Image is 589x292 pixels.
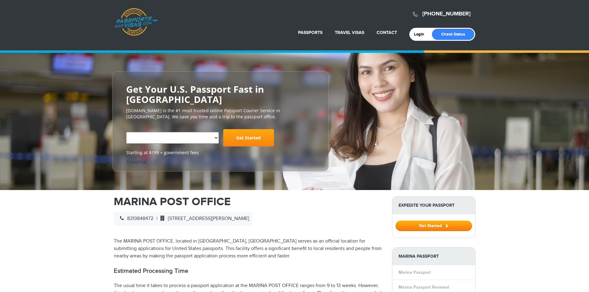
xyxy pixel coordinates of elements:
span: [STREET_ADDRESS][PERSON_NAME] [157,216,249,222]
h1: MARINA POST OFFICE [114,196,383,207]
span: Starting at $199 + government fees [126,150,315,156]
a: Trustpilot [126,159,146,165]
span: 8313848472 [117,216,153,222]
a: Travel Visas [335,30,364,35]
strong: Expedite Your Passport [392,197,475,214]
a: Passports & [DOMAIN_NAME] [114,8,158,36]
a: Marina Passport [399,270,431,275]
div: | [114,212,252,226]
a: [PHONE_NUMBER] [422,11,471,17]
p: The MARINA POST OFFICE, located in [GEOGRAPHIC_DATA], [GEOGRAPHIC_DATA] serves as an official loc... [114,238,383,260]
a: Contact [377,30,397,35]
h2: Estimated Processing Time [114,267,383,275]
a: Marina Passport Renewal [399,285,449,290]
a: Check Status [432,29,474,40]
a: Get Started [395,223,472,228]
a: Get Started [223,129,274,146]
h2: Get Your U.S. Passport Fast in [GEOGRAPHIC_DATA] [126,84,315,104]
p: [DOMAIN_NAME] is the #1 most trusted online Passport Courier Service in [GEOGRAPHIC_DATA]. We sav... [126,108,315,120]
a: Login [414,32,429,37]
a: Passports [298,30,322,35]
button: Get Started [395,221,472,231]
strong: Marina Passport [392,248,475,265]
